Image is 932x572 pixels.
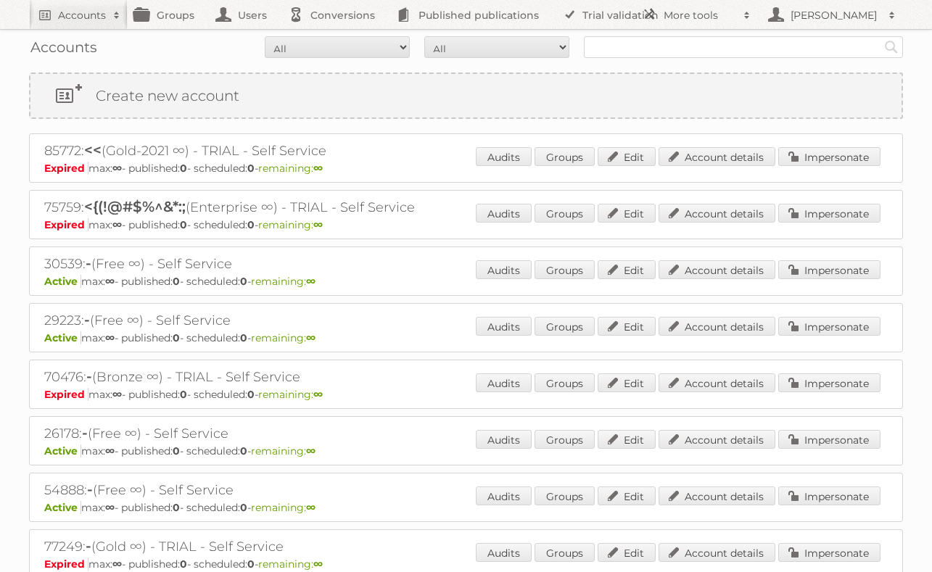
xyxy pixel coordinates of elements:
strong: 0 [240,444,247,457]
h2: 75759: (Enterprise ∞) - TRIAL - Self Service [44,198,552,217]
strong: ∞ [306,444,316,457]
h2: 70476: (Bronze ∞) - TRIAL - Self Service [44,368,552,386]
strong: 0 [247,388,255,401]
a: Audits [476,204,532,223]
strong: ∞ [313,218,323,231]
strong: ∞ [112,558,122,571]
strong: 0 [240,275,247,288]
a: Groups [535,317,595,336]
a: Edit [598,543,656,562]
a: Impersonate [778,543,881,562]
strong: ∞ [112,218,122,231]
p: max: - published: - scheduled: - [44,558,888,571]
strong: 0 [247,162,255,175]
span: remaining: [251,501,316,514]
a: Impersonate [778,430,881,449]
a: Audits [476,430,532,449]
h2: 26178: (Free ∞) - Self Service [44,424,552,443]
strong: 0 [173,501,180,514]
span: remaining: [251,444,316,457]
a: Groups [535,430,595,449]
a: Account details [659,260,775,279]
p: max: - published: - scheduled: - [44,331,888,344]
h2: Accounts [58,8,106,22]
strong: 0 [240,501,247,514]
a: Impersonate [778,373,881,392]
strong: ∞ [112,162,122,175]
a: Edit [598,260,656,279]
a: Groups [535,543,595,562]
span: Expired [44,162,88,175]
p: max: - published: - scheduled: - [44,162,888,175]
span: - [86,254,91,272]
a: Edit [598,204,656,223]
strong: ∞ [306,501,316,514]
strong: ∞ [306,331,316,344]
a: Account details [659,486,775,505]
span: Active [44,275,81,288]
a: Impersonate [778,260,881,279]
a: Impersonate [778,204,881,223]
a: Account details [659,204,775,223]
a: Groups [535,260,595,279]
a: Edit [598,373,656,392]
strong: 0 [180,388,187,401]
strong: 0 [173,275,180,288]
span: Expired [44,388,88,401]
a: Audits [476,543,532,562]
a: Audits [476,373,532,392]
span: Active [44,444,81,457]
span: - [86,537,91,555]
a: Audits [476,486,532,505]
strong: ∞ [105,444,115,457]
a: Audits [476,260,532,279]
a: Account details [659,543,775,562]
a: Account details [659,147,775,166]
h2: 30539: (Free ∞) - Self Service [44,254,552,273]
span: Expired [44,218,88,231]
strong: ∞ [105,331,115,344]
a: Groups [535,486,595,505]
a: Impersonate [778,486,881,505]
span: remaining: [258,388,323,401]
p: max: - published: - scheduled: - [44,275,888,288]
a: Groups [535,204,595,223]
span: Active [44,331,81,344]
h2: 77249: (Gold ∞) - TRIAL - Self Service [44,537,552,556]
h2: 85772: (Gold-2021 ∞) - TRIAL - Self Service [44,141,552,160]
a: Impersonate [778,147,881,166]
span: <{(!@#$%^&*:; [84,198,186,215]
strong: 0 [180,558,187,571]
a: Edit [598,147,656,166]
p: max: - published: - scheduled: - [44,218,888,231]
strong: ∞ [105,275,115,288]
strong: 0 [247,558,255,571]
span: - [82,424,88,442]
a: Groups [535,147,595,166]
a: Audits [476,317,532,336]
strong: 0 [180,218,187,231]
span: << [84,141,102,159]
a: Groups [535,373,595,392]
a: Impersonate [778,317,881,336]
strong: ∞ [306,275,316,288]
a: Edit [598,430,656,449]
span: Expired [44,558,88,571]
p: max: - published: - scheduled: - [44,501,888,514]
span: - [86,368,92,385]
span: - [84,311,90,328]
span: remaining: [251,331,316,344]
span: remaining: [258,218,323,231]
span: remaining: [258,162,323,175]
span: remaining: [258,558,323,571]
strong: ∞ [313,162,323,175]
strong: ∞ [313,558,323,571]
h2: 54888: (Free ∞) - Self Service [44,481,552,500]
h2: 29223: (Free ∞) - Self Service [44,311,552,330]
span: - [87,481,93,498]
span: Active [44,501,81,514]
h2: More tools [664,8,736,22]
input: Search [881,36,902,58]
strong: ∞ [112,388,122,401]
a: Edit [598,317,656,336]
